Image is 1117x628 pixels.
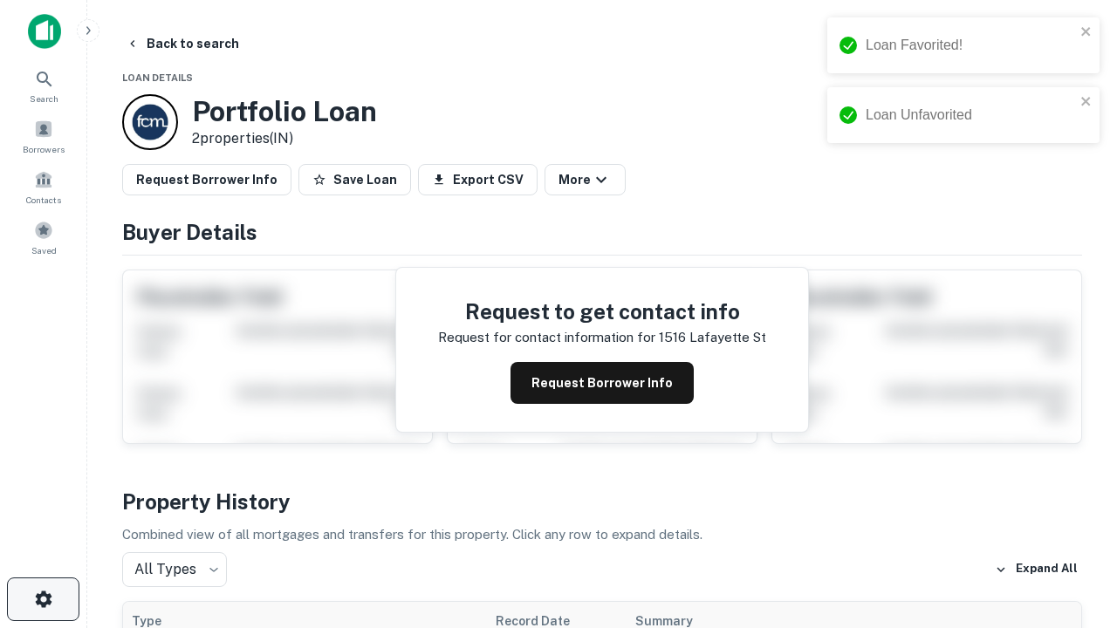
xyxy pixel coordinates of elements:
button: Expand All [990,556,1082,583]
p: 2 properties (IN) [192,128,377,149]
button: Export CSV [418,164,538,195]
div: Loan Unfavorited [866,105,1075,126]
span: Saved [31,243,57,257]
p: 1516 lafayette st [659,327,766,348]
button: Save Loan [298,164,411,195]
div: Loan Favorited! [866,35,1075,56]
a: Borrowers [5,113,82,160]
a: Saved [5,214,82,261]
button: close [1080,24,1093,41]
span: Loan Details [122,72,193,83]
button: Back to search [119,28,246,59]
img: capitalize-icon.png [28,14,61,49]
button: Request Borrower Info [122,164,291,195]
h4: Buyer Details [122,216,1082,248]
span: Borrowers [23,142,65,156]
p: Combined view of all mortgages and transfers for this property. Click any row to expand details. [122,524,1082,545]
h4: Property History [122,486,1082,517]
button: More [545,164,626,195]
iframe: Chat Widget [1030,488,1117,572]
span: Search [30,92,58,106]
div: All Types [122,552,227,587]
h3: Portfolio Loan [192,95,377,128]
a: Contacts [5,163,82,210]
h4: Request to get contact info [438,296,766,327]
span: Contacts [26,193,61,207]
button: close [1080,94,1093,111]
a: Search [5,62,82,109]
p: Request for contact information for [438,327,655,348]
button: Request Borrower Info [511,362,694,404]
